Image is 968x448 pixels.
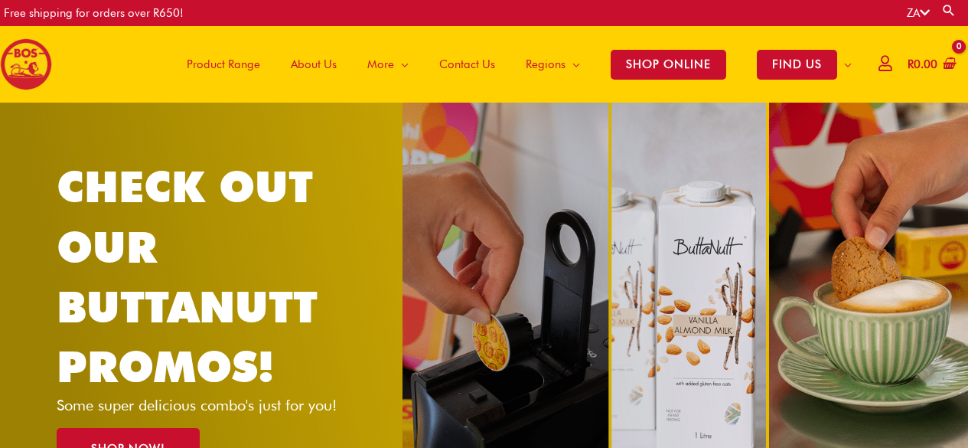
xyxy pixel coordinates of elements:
span: Regions [526,41,565,87]
a: Regions [510,26,595,103]
span: R [908,57,914,71]
a: ZA [907,6,930,20]
span: Product Range [187,41,260,87]
p: Some super delicious combo's just for you! [57,397,363,413]
span: About Us [291,41,337,87]
span: FIND US [757,50,837,80]
a: SHOP ONLINE [595,26,741,103]
bdi: 0.00 [908,57,937,71]
span: More [367,41,394,87]
a: CHECK OUT OUR BUTTANUTT PROMOS! [57,161,318,392]
a: About Us [275,26,352,103]
span: SHOP ONLINE [611,50,726,80]
a: View Shopping Cart, empty [904,47,957,82]
a: More [352,26,424,103]
a: Search button [941,3,957,18]
nav: Site Navigation [160,26,867,103]
a: Contact Us [424,26,510,103]
span: Contact Us [439,41,495,87]
a: Product Range [171,26,275,103]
